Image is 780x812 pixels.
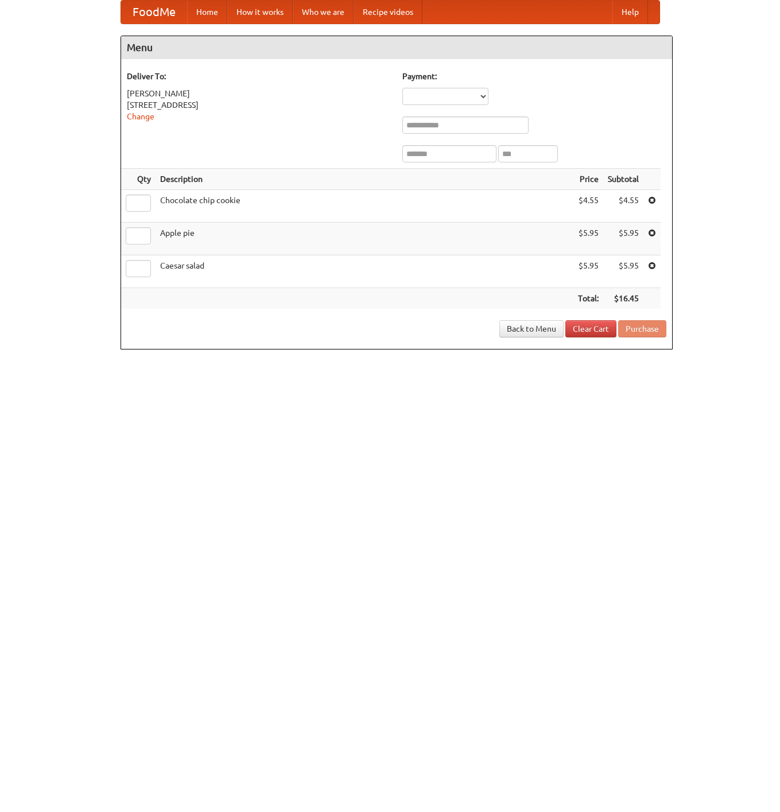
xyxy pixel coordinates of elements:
[156,223,573,255] td: Apple pie
[121,36,672,59] h4: Menu
[127,71,391,82] h5: Deliver To:
[499,320,564,337] a: Back to Menu
[573,190,603,223] td: $4.55
[156,190,573,223] td: Chocolate chip cookie
[127,88,391,99] div: [PERSON_NAME]
[293,1,354,24] a: Who we are
[121,1,187,24] a: FoodMe
[612,1,648,24] a: Help
[187,1,227,24] a: Home
[618,320,666,337] button: Purchase
[573,288,603,309] th: Total:
[227,1,293,24] a: How it works
[603,169,643,190] th: Subtotal
[156,169,573,190] th: Description
[573,255,603,288] td: $5.95
[603,288,643,309] th: $16.45
[127,112,154,121] a: Change
[354,1,422,24] a: Recipe videos
[156,255,573,288] td: Caesar salad
[573,169,603,190] th: Price
[603,255,643,288] td: $5.95
[121,169,156,190] th: Qty
[565,320,616,337] a: Clear Cart
[603,190,643,223] td: $4.55
[573,223,603,255] td: $5.95
[127,99,391,111] div: [STREET_ADDRESS]
[402,71,666,82] h5: Payment:
[603,223,643,255] td: $5.95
